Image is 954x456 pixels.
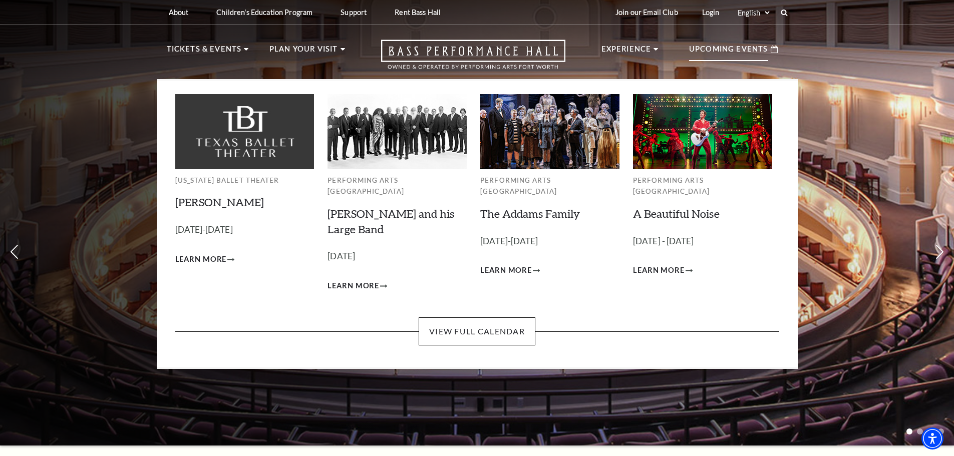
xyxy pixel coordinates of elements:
[175,253,227,266] span: Learn More
[328,249,467,264] p: [DATE]
[269,43,338,61] p: Plan Your Visit
[328,280,387,292] a: Learn More Lyle Lovett and his Large Band
[419,317,535,345] a: View Full Calendar
[480,234,619,249] p: [DATE]-[DATE]
[328,280,379,292] span: Learn More
[175,223,314,237] p: [DATE]-[DATE]
[175,253,235,266] a: Learn More Peter Pan
[633,207,720,220] a: A Beautiful Noise
[921,427,943,449] div: Accessibility Menu
[633,264,685,277] span: Learn More
[633,264,693,277] a: Learn More A Beautiful Noise
[633,175,772,197] p: Performing Arts [GEOGRAPHIC_DATA]
[175,175,314,186] p: [US_STATE] Ballet Theater
[328,94,467,169] img: lll-meganav-279x150.jpg
[480,264,540,277] a: Learn More The Addams Family
[633,94,772,169] img: abn-meganav-279x150.jpg
[480,207,580,220] a: The Addams Family
[395,8,441,17] p: Rent Bass Hall
[328,175,467,197] p: Performing Arts [GEOGRAPHIC_DATA]
[167,43,242,61] p: Tickets & Events
[169,8,189,17] p: About
[633,234,772,249] p: [DATE] - [DATE]
[175,195,264,209] a: [PERSON_NAME]
[689,43,768,61] p: Upcoming Events
[480,175,619,197] p: Performing Arts [GEOGRAPHIC_DATA]
[216,8,312,17] p: Children's Education Program
[341,8,367,17] p: Support
[480,264,532,277] span: Learn More
[175,94,314,169] img: tbt_grey_mega-nav-individual-block_279x150.jpg
[480,94,619,169] img: taf-meganav-279x150.jpg
[328,207,454,236] a: [PERSON_NAME] and his Large Band
[736,8,771,18] select: Select:
[601,43,652,61] p: Experience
